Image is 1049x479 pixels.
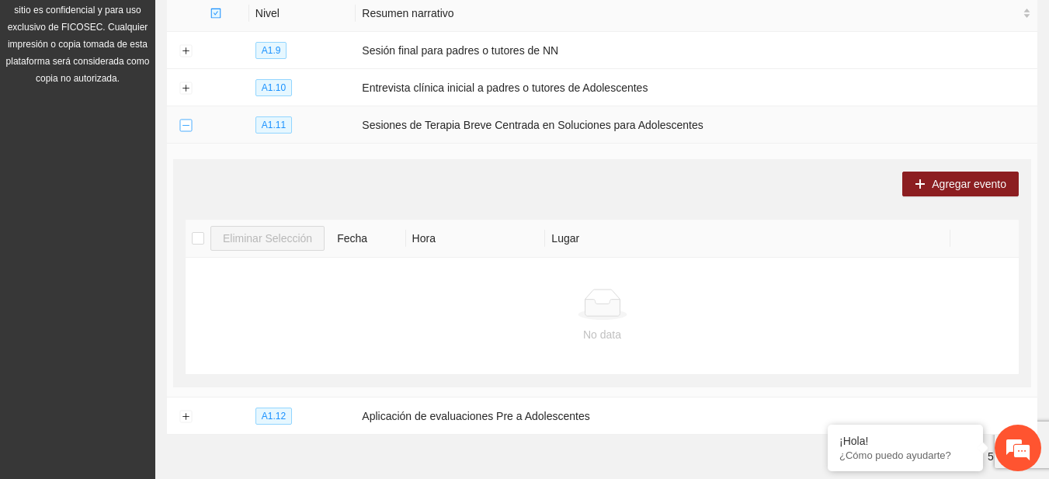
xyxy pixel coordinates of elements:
[255,8,292,45] div: Minimizar ventana de chat en vivo
[915,179,926,191] span: plus
[179,82,192,95] button: Expand row
[356,69,1037,106] td: Entrevista clínica inicial a padres o tutores de Adolescentes
[255,408,292,425] span: A1.12
[179,411,192,423] button: Expand row
[406,220,546,258] th: Hora
[331,220,405,258] th: Fecha
[255,79,292,96] span: A1.10
[356,397,1037,435] td: Aplicación de evaluaciones Pre a Adolescentes
[981,447,1000,466] li: 5
[362,5,1019,22] span: Resumen narrativo
[545,220,950,258] th: Lugar
[210,226,325,251] button: Eliminar Selección
[839,435,971,447] div: ¡Hola!
[90,153,214,310] span: Estamos en línea.
[179,45,192,57] button: Expand row
[356,32,1037,69] td: Sesión final para padres o tutores de NN
[255,116,292,134] span: A1.11
[932,175,1006,193] span: Agregar evento
[210,8,221,19] span: check-square
[81,79,261,99] div: Chatee con nosotros ahora
[982,448,999,465] a: 5
[356,106,1037,144] td: Sesiones de Terapia Breve Centrada en Soluciones para Adolescentes
[179,120,192,132] button: Collapse row
[8,316,296,370] textarea: Escriba su mensaje y pulse “Intro”
[902,172,1019,196] button: plusAgregar evento
[192,326,1013,343] div: No data
[839,449,971,461] p: ¿Cómo puedo ayudarte?
[255,42,287,59] span: A1.9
